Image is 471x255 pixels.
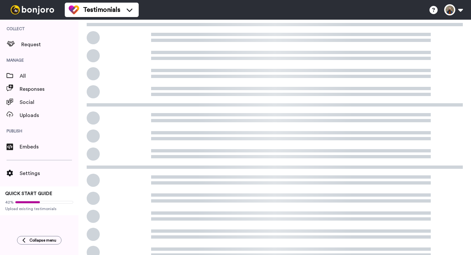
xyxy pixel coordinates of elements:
[17,236,61,245] button: Collapse menu
[29,238,56,243] span: Collapse menu
[20,143,78,151] span: Embeds
[5,200,14,205] span: 42%
[83,5,120,14] span: Testimonials
[20,85,78,93] span: Responses
[20,111,78,119] span: Uploads
[5,206,73,211] span: Upload existing testimonials
[21,41,78,49] span: Request
[8,5,57,14] img: bj-logo-header-white.svg
[20,72,78,80] span: All
[5,191,52,196] span: QUICK START GUIDE
[20,98,78,106] span: Social
[20,169,78,177] span: Settings
[69,5,79,15] img: tm-color.svg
